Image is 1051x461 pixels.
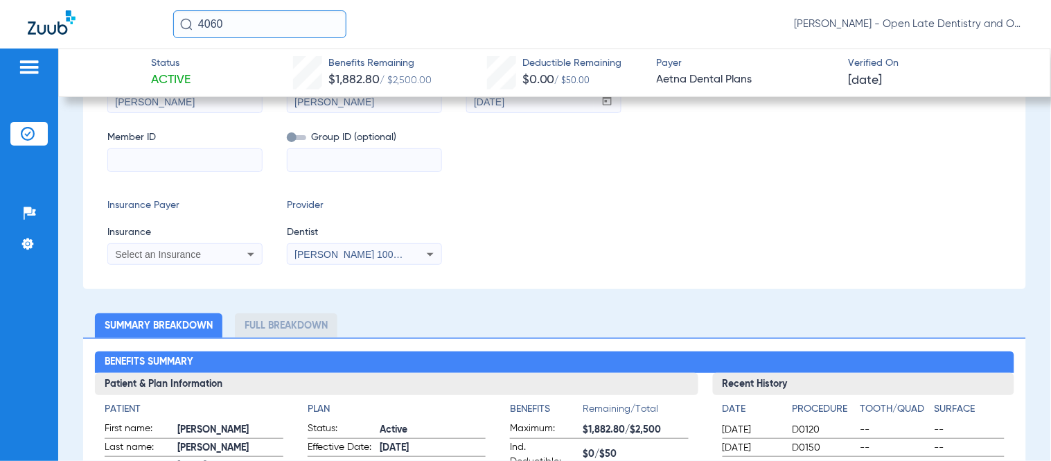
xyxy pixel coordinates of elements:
app-breakdown-title: Date [723,402,781,421]
h4: Plan [308,402,486,417]
span: $1,882.80 [328,73,380,86]
span: $1,882.80/$2,500 [583,423,688,437]
span: Aetna Dental Plans [657,71,837,89]
span: Verified On [849,56,1029,71]
span: Effective Date: [308,440,376,457]
span: Benefits Remaining [328,56,432,71]
span: / $2,500.00 [380,76,432,85]
span: Insurance [107,225,263,240]
span: [DATE] [380,441,486,455]
iframe: Chat Widget [982,394,1051,461]
span: Group ID (optional) [287,130,442,145]
button: Open calendar [594,91,621,113]
span: Maximum: [510,421,578,438]
h2: Benefits Summary [95,351,1014,374]
app-breakdown-title: Surface [935,402,1005,421]
span: [DATE] [849,72,883,89]
span: First name: [105,421,173,438]
span: Member ID [107,130,263,145]
img: Search Icon [180,18,193,31]
span: Active [380,423,486,437]
h4: Benefits [510,402,583,417]
input: Search for patients [173,10,346,38]
span: -- [860,441,930,455]
span: Select an Insurance [115,249,201,260]
span: Last name: [105,440,173,457]
span: Dentist [287,225,442,240]
app-breakdown-title: Benefits [510,402,583,421]
span: D0120 [793,423,856,437]
span: / $50.00 [555,77,590,85]
span: Status: [308,421,376,438]
h3: Recent History [713,373,1014,395]
span: Deductible Remaining [522,56,622,71]
h4: Date [723,402,781,417]
img: Zuub Logo [28,10,76,35]
img: hamburger-icon [18,59,40,76]
h4: Procedure [793,402,856,417]
span: [DATE] [723,423,781,437]
h4: Tooth/Quad [860,402,930,417]
span: Remaining/Total [583,402,688,421]
span: -- [860,423,930,437]
h3: Patient & Plan Information [95,373,698,395]
span: Provider [287,198,442,213]
span: [PERSON_NAME] - Open Late Dentistry and Orthodontics [795,17,1023,31]
span: [PERSON_NAME] [177,423,283,437]
span: Payer [657,56,837,71]
span: -- [935,441,1005,455]
app-breakdown-title: Tooth/Quad [860,402,930,421]
app-breakdown-title: Procedure [793,402,856,421]
h4: Surface [935,402,1005,417]
span: [DATE] [723,441,781,455]
h4: Patient [105,402,283,417]
span: Status [151,56,191,71]
span: [PERSON_NAME] [177,441,283,455]
span: [PERSON_NAME] 1003136797 [294,249,431,260]
span: Insurance Payer [107,198,263,213]
li: Summary Breakdown [95,313,222,338]
span: D0150 [793,441,856,455]
span: $0.00 [522,73,555,86]
span: -- [935,423,1005,437]
span: Active [151,71,191,89]
li: Full Breakdown [235,313,337,338]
